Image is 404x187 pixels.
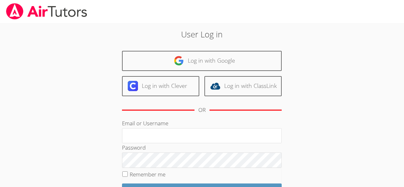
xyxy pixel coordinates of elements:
[122,51,282,71] a: Log in with Google
[174,56,184,66] img: google-logo-50288ca7cdecda66e5e0955fdab243c47b7ad437acaf1139b6f446037453330a.svg
[128,81,138,91] img: clever-logo-6eab21bc6e7a338710f1a6ff85c0baf02591cd810cc4098c63d3a4b26e2feb20.svg
[210,81,220,91] img: classlink-logo-d6bb404cc1216ec64c9a2012d9dc4662098be43eaf13dc465df04b49fa7ab582.svg
[122,76,199,96] a: Log in with Clever
[122,120,168,127] label: Email or Username
[122,144,146,151] label: Password
[93,28,311,40] h2: User Log in
[204,76,282,96] a: Log in with ClassLink
[130,171,165,178] label: Remember me
[5,3,88,19] img: airtutors_banner-c4298cdbf04f3fff15de1276eac7730deb9818008684d7c2e4769d2f7ddbe033.png
[198,105,206,115] div: OR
